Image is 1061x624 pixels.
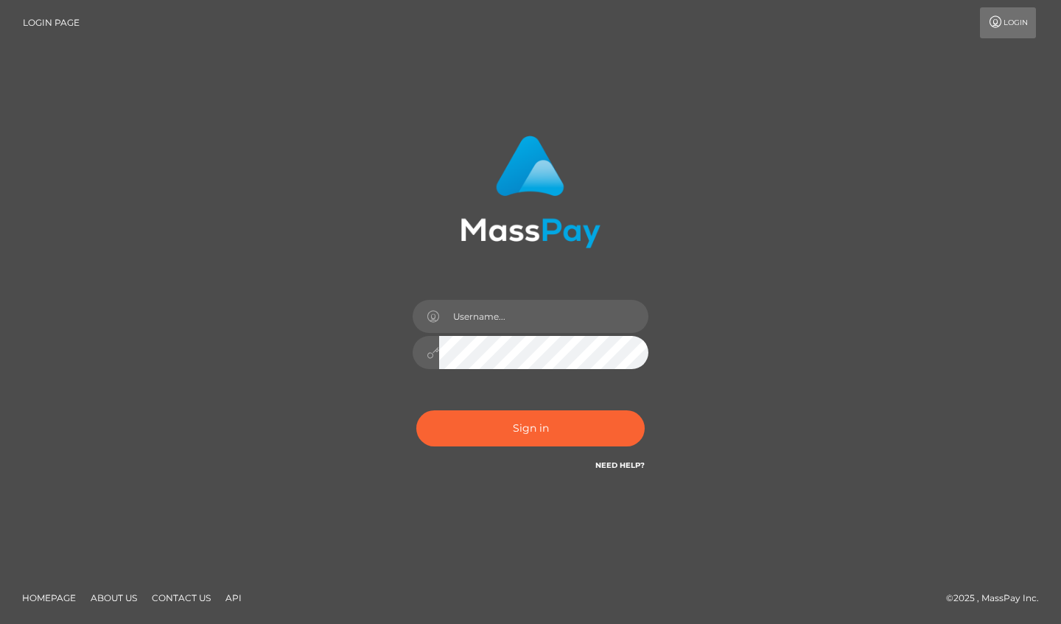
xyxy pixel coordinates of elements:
a: About Us [85,586,143,609]
a: Need Help? [595,460,645,470]
a: Homepage [16,586,82,609]
a: Login Page [23,7,80,38]
div: © 2025 , MassPay Inc. [946,590,1050,606]
a: API [220,586,248,609]
button: Sign in [416,410,645,446]
a: Contact Us [146,586,217,609]
input: Username... [439,300,648,333]
a: Login [980,7,1036,38]
img: MassPay Login [461,136,600,248]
